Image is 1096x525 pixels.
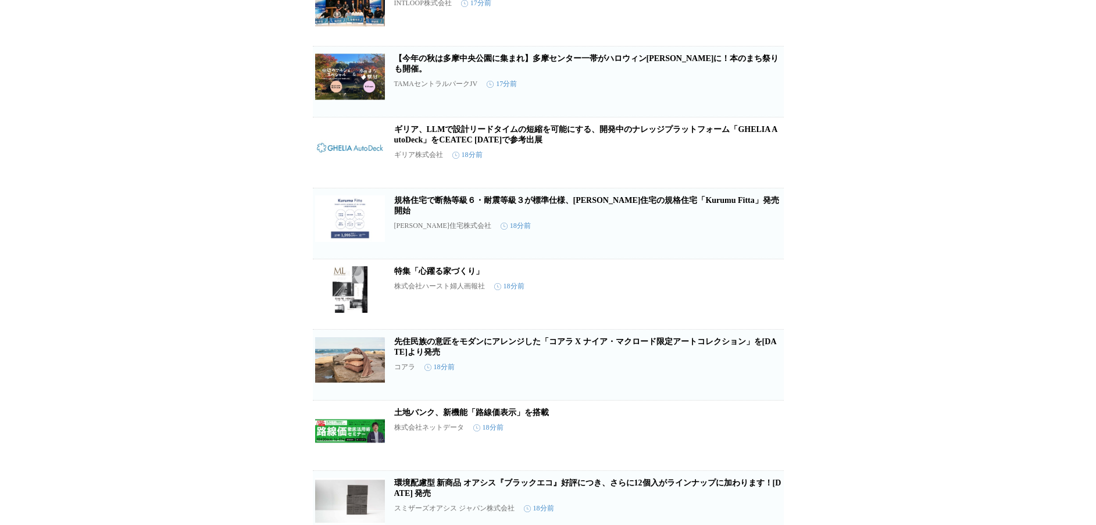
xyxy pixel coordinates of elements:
[473,423,504,433] time: 18分前
[501,221,531,231] time: 18分前
[394,125,778,144] a: ギリア、LLMで設計リードタイムの短縮を可能にする、開発中のナレッジプラットフォーム「GHELIA AutoDeck」をCEATEC [DATE]で参考出展
[394,54,779,73] a: 【今年の秋は多摩中央公園に集まれ】多摩センター一帯がハロウィン[PERSON_NAME]に！本のまち祭りも開催。
[315,124,385,171] img: ギリア、LLMで設計リードタイムの短縮を可能にする、開発中のナレッジプラットフォーム「GHELIA AutoDeck」をCEATEC 2025で参考出展
[394,281,485,291] p: 株式会社ハースト婦人画報社
[394,150,443,160] p: ギリア株式会社
[315,337,385,383] img: 先住民族の意匠をモダンにアレンジした「コアラ X ナイア・マクロード限定アートコレクション」を10月14日（火)より発売
[315,478,385,524] img: 環境配慮型 新商品 オアシス『ブラックエコ』好評につき、さらに12個入がラインナップに加わります！2025年10月14日(火) 発売
[394,362,415,372] p: コアラ
[315,53,385,100] img: 【今年の秋は多摩中央公園に集まれ】多摩センター一帯がハロウィン一色に！本のまち祭りも開催。
[394,408,549,417] a: 土地バンク、新機能「路線価表示」を搭載
[315,195,385,242] img: 規格住宅で断熱等級６・耐震等級３が標準仕様、小林住宅の規格住宅「Kurumu Fitta」発売開始
[394,79,478,89] p: TAMAセントラルパークJV
[315,408,385,454] img: 土地バンク、新機能「路線価表示」を搭載
[452,150,483,160] time: 18分前
[487,79,517,89] time: 17分前
[524,503,554,513] time: 18分前
[424,362,455,372] time: 18分前
[394,503,515,513] p: スミザーズオアシス ジャパン株式会社
[494,281,524,291] time: 18分前
[394,221,491,231] p: [PERSON_NAME]住宅株式会社
[394,196,779,215] a: 規格住宅で断熱等級６・耐震等級３が標準仕様、[PERSON_NAME]住宅の規格住宅「Kurumu Fitta」発売開始
[394,423,464,433] p: 株式会社ネットデータ
[315,266,385,313] img: 特集「心躍る家づくり」
[394,478,781,498] a: 環境配慮型 新商品 オアシス『ブラックエコ』好評につき、さらに12個入がラインナップに加わります！[DATE] 発売
[394,337,777,356] a: 先住民族の意匠をモダンにアレンジした「コアラ X ナイア・マクロード限定アートコレクション」を[DATE]より発売
[394,267,484,276] a: 特集「心躍る家づくり」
